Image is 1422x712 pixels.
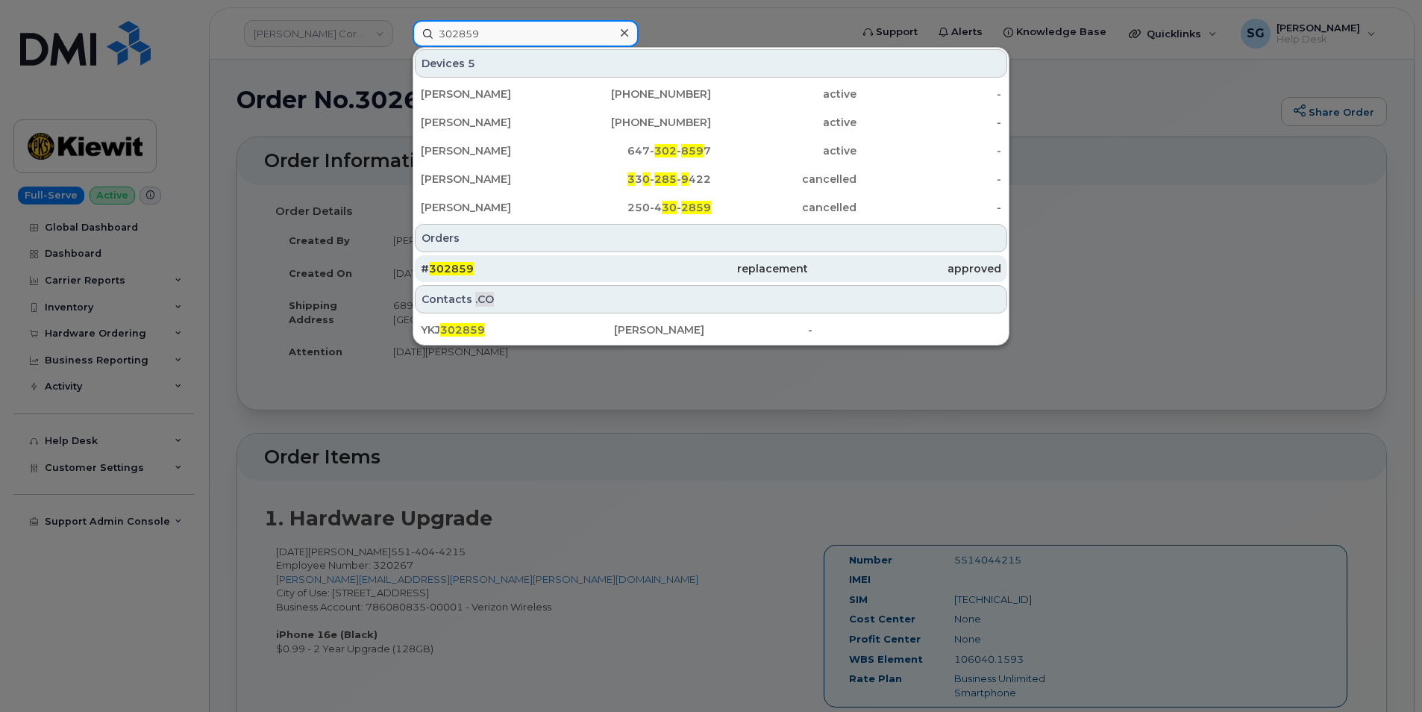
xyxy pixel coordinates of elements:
span: 302859 [429,262,474,275]
div: active [711,87,856,102]
div: - [856,200,1002,215]
a: [PERSON_NAME][PHONE_NUMBER]active- [415,81,1007,107]
div: cancelled [711,172,856,187]
div: Orders [415,224,1007,252]
a: [PERSON_NAME][PHONE_NUMBER]active- [415,109,1007,136]
div: 647- - 7 [566,143,712,158]
a: [PERSON_NAME]647-302-8597active- [415,137,1007,164]
div: Contacts [415,285,1007,313]
a: YKJ302859[PERSON_NAME]- [415,316,1007,343]
span: 0 [642,172,650,186]
span: 285 [654,172,677,186]
div: [PERSON_NAME] [421,87,566,102]
span: 9 [681,172,689,186]
div: active [711,115,856,130]
div: [PERSON_NAME] [421,143,566,158]
div: - [856,143,1002,158]
div: [PERSON_NAME] [421,115,566,130]
span: 302 [654,144,677,157]
div: YKJ [421,322,614,337]
span: 3 [627,172,635,186]
div: 250-4 - [566,200,712,215]
div: - [808,322,1001,337]
div: Devices [415,49,1007,78]
div: approved [808,261,1001,276]
div: active [711,143,856,158]
div: [PERSON_NAME] [614,322,807,337]
span: 859 [681,144,704,157]
a: [PERSON_NAME]250-430-2859cancelled- [415,194,1007,221]
div: cancelled [711,200,856,215]
div: [PHONE_NUMBER] [566,87,712,102]
a: [PERSON_NAME]330-285-9422cancelled- [415,166,1007,193]
div: # [421,261,614,276]
div: - [856,87,1002,102]
a: #302859replacementapproved [415,255,1007,282]
div: - [856,115,1002,130]
span: .CO [475,292,494,307]
span: 30 [662,201,677,214]
div: replacement [614,261,807,276]
div: [PERSON_NAME] [421,200,566,215]
div: [PHONE_NUMBER] [566,115,712,130]
iframe: Messenger Launcher [1357,647,1411,701]
span: 2859 [681,201,711,214]
span: 302859 [440,323,485,337]
span: 5 [468,56,475,71]
div: 3 - - 422 [566,172,712,187]
div: - [856,172,1002,187]
div: [PERSON_NAME] [421,172,566,187]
